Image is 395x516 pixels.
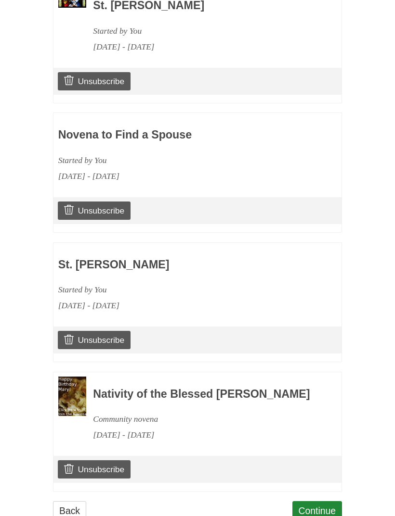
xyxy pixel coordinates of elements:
[58,331,131,349] a: Unsubscribe
[93,427,316,443] div: [DATE] - [DATE]
[58,259,281,271] h3: St. [PERSON_NAME]
[58,298,281,314] div: [DATE] - [DATE]
[58,129,281,141] h3: Novena to Find a Spouse
[58,72,131,90] a: Unsubscribe
[58,168,281,184] div: [DATE] - [DATE]
[58,152,281,168] div: Started by You
[58,282,281,298] div: Started by You
[93,23,316,39] div: Started by You
[58,377,86,416] img: Novena image
[93,411,316,427] div: Community novena
[58,460,131,478] a: Unsubscribe
[58,201,131,220] a: Unsubscribe
[93,39,316,55] div: [DATE] - [DATE]
[93,388,316,401] h3: Nativity of the Blessed [PERSON_NAME]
